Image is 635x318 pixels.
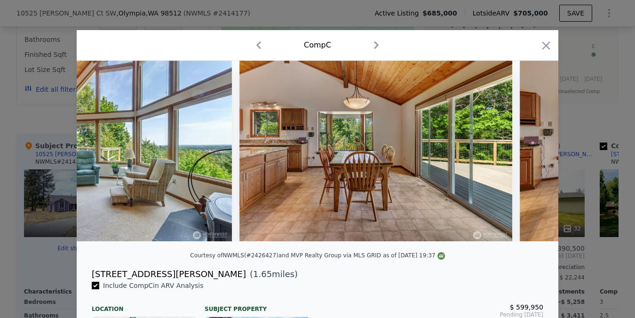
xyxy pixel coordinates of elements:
[510,303,543,311] span: $ 599,950
[99,282,207,289] span: Include Comp C in ARV Analysis
[92,298,197,313] div: Location
[253,269,272,279] span: 1.65
[304,40,331,51] div: Comp C
[92,268,246,281] div: [STREET_ADDRESS][PERSON_NAME]
[437,252,445,260] img: NWMLS Logo
[190,252,444,259] div: Courtesy of NWMLS (#2426427) and MVP Realty Group via MLS GRID as of [DATE] 19:37
[246,268,298,281] span: ( miles)
[239,61,512,241] img: Property Img
[205,298,310,313] div: Subject Property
